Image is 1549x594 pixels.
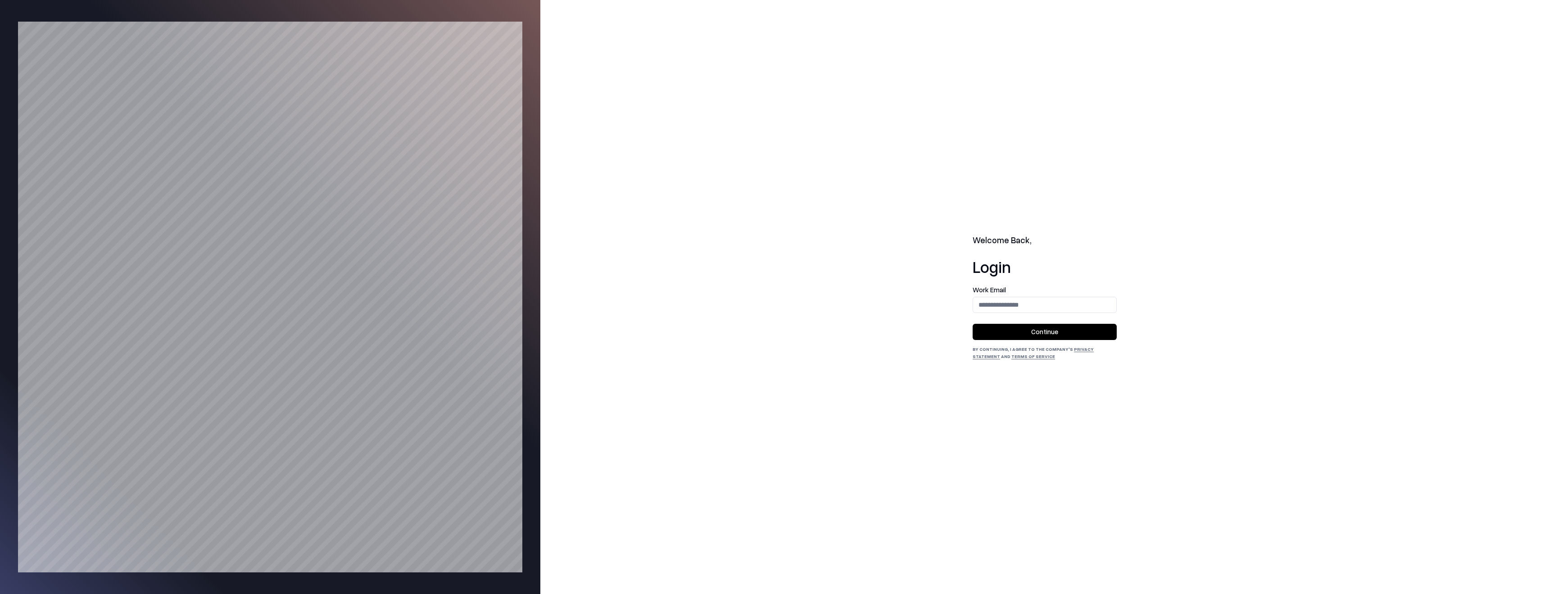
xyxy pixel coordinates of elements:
a: Terms of Service [1011,354,1055,359]
label: Work Email [973,286,1117,293]
button: Continue [973,324,1117,340]
h2: Welcome Back, [973,234,1117,247]
div: By continuing, I agree to the Company's and [973,345,1117,360]
a: Privacy Statement [973,346,1094,359]
h1: Login [973,258,1117,276]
